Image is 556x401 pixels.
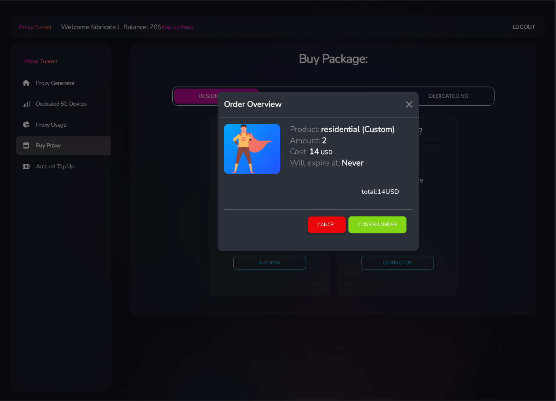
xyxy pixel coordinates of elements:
[290,135,320,146] h5: Amount:
[321,149,332,156] h6: USD
[231,124,273,174] img: antenna.png
[290,146,308,157] h5: Cost:
[378,187,386,196] span: 14
[348,216,406,233] button: Confirm Order
[517,362,546,391] iframe: Webchat Widget
[309,146,319,157] h5: 14
[290,124,319,135] h5: Product:
[322,135,327,146] h5: 2
[342,157,364,168] h5: Never
[321,124,395,135] h5: residential (Custom)
[362,187,400,196] span: total: USD
[308,216,346,233] button: Cancel
[290,157,340,168] h5: Will expire at:
[403,98,416,111] button: Close
[224,98,282,110] h5: Order Overview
